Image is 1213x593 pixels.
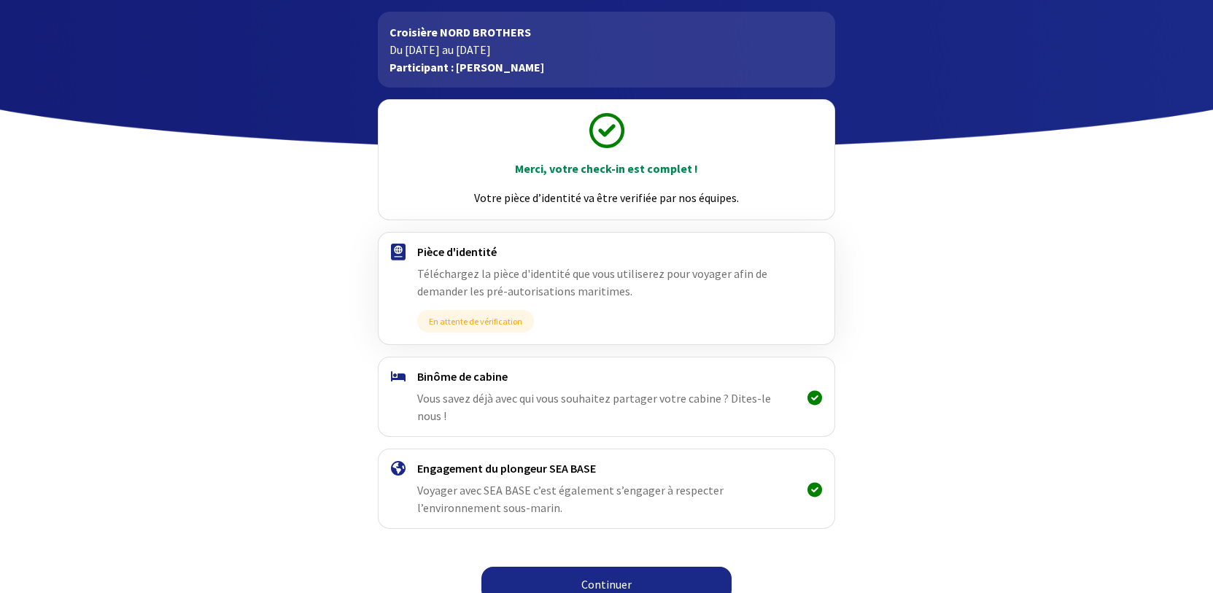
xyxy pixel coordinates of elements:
[392,189,821,206] p: Votre pièce d’identité va être verifiée par nos équipes.
[390,41,823,58] p: Du [DATE] au [DATE]
[390,23,823,41] p: Croisière NORD BROTHERS
[417,310,534,333] span: En attente de vérification
[390,58,823,76] p: Participant : [PERSON_NAME]
[391,244,406,260] img: passport.svg
[417,483,724,515] span: Voyager avec SEA BASE c’est également s’engager à respecter l’environnement sous-marin.
[391,371,406,381] img: binome.svg
[392,160,821,177] p: Merci, votre check-in est complet !
[391,461,406,476] img: engagement.svg
[417,369,796,384] h4: Binôme de cabine
[417,244,796,259] h4: Pièce d'identité
[417,461,796,476] h4: Engagement du plongeur SEA BASE
[417,266,767,298] span: Téléchargez la pièce d'identité que vous utiliserez pour voyager afin de demander les pré-autoris...
[417,391,771,423] span: Vous savez déjà avec qui vous souhaitez partager votre cabine ? Dites-le nous !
